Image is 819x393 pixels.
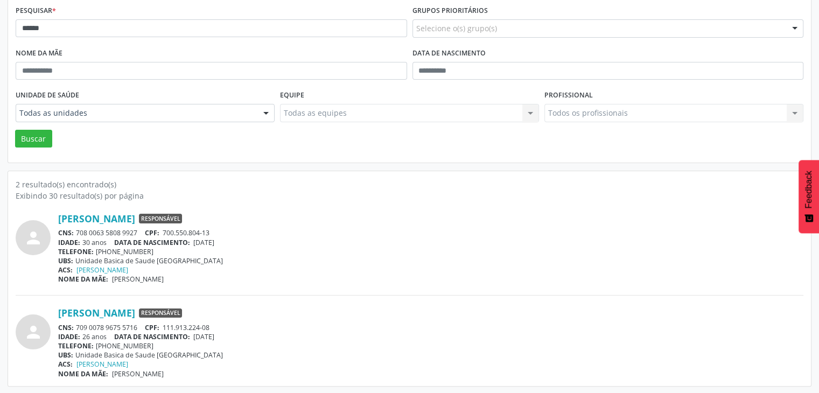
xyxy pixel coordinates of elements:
span: UBS: [58,256,73,265]
span: [PERSON_NAME] [112,275,164,284]
span: ACS: [58,265,73,275]
span: 700.550.804-13 [163,228,209,237]
div: Exibindo 30 resultado(s) por página [16,190,803,201]
label: Nome da mãe [16,45,62,62]
a: [PERSON_NAME] [58,213,135,224]
span: Responsável [139,308,182,318]
i: person [24,228,43,248]
span: [PERSON_NAME] [112,369,164,378]
span: CNS: [58,228,74,237]
div: 30 anos [58,238,803,247]
span: IDADE: [58,238,80,247]
div: Unidade Basica de Saude [GEOGRAPHIC_DATA] [58,350,803,360]
span: [DATE] [193,332,214,341]
span: DATA DE NASCIMENTO: [114,238,190,247]
span: ACS: [58,360,73,369]
span: 111.913.224-08 [163,323,209,332]
div: [PHONE_NUMBER] [58,341,803,350]
span: NOME DA MÃE: [58,369,108,378]
div: [PHONE_NUMBER] [58,247,803,256]
span: Todas as unidades [19,108,253,118]
span: Selecione o(s) grupo(s) [416,23,497,34]
span: Feedback [804,171,814,208]
span: CPF: [145,228,159,237]
label: Data de nascimento [412,45,486,62]
label: Grupos prioritários [412,3,488,19]
a: [PERSON_NAME] [58,307,135,319]
span: CNS: [58,323,74,332]
div: 709 0078 9675 5716 [58,323,803,332]
label: Equipe [280,87,304,104]
span: TELEFONE: [58,247,94,256]
span: CPF: [145,323,159,332]
span: Responsável [139,214,182,223]
button: Buscar [15,130,52,148]
div: 708 0063 5808 9927 [58,228,803,237]
button: Feedback - Mostrar pesquisa [799,160,819,233]
div: 2 resultado(s) encontrado(s) [16,179,803,190]
span: DATA DE NASCIMENTO: [114,332,190,341]
div: Unidade Basica de Saude [GEOGRAPHIC_DATA] [58,256,803,265]
span: NOME DA MÃE: [58,275,108,284]
a: [PERSON_NAME] [76,360,128,369]
span: IDADE: [58,332,80,341]
label: Unidade de saúde [16,87,79,104]
span: TELEFONE: [58,341,94,350]
label: Pesquisar [16,3,56,19]
i: person [24,322,43,342]
label: Profissional [544,87,593,104]
div: 26 anos [58,332,803,341]
a: [PERSON_NAME] [76,265,128,275]
span: [DATE] [193,238,214,247]
span: UBS: [58,350,73,360]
